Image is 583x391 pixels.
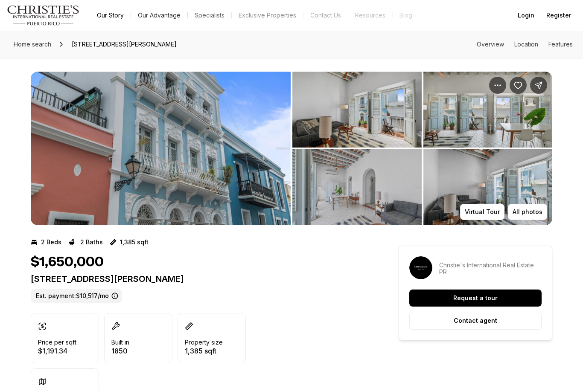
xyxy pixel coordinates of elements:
[477,41,504,48] a: Skip to: Overview
[514,41,538,48] a: Skip to: Location
[292,72,552,225] li: 2 of 10
[31,72,291,225] button: View image gallery
[489,77,506,94] button: Property options
[513,209,542,215] p: All photos
[393,9,419,21] a: Blog
[348,9,392,21] a: Resources
[31,72,291,225] li: 1 of 10
[188,9,231,21] a: Specialists
[508,204,547,220] button: All photos
[38,339,76,346] p: Price per sqft
[453,295,498,301] p: Request a tour
[7,5,80,26] img: logo
[460,204,504,220] button: Virtual Tour
[68,38,180,51] span: [STREET_ADDRESS][PERSON_NAME]
[41,239,61,246] p: 2 Beds
[409,290,542,307] button: Request a tour
[111,348,129,354] p: 1850
[546,12,571,19] span: Register
[31,254,104,270] h1: $1,650,000
[31,289,122,303] label: Est. payment: $10,517/mo
[423,72,553,148] button: View image gallery
[14,41,51,48] span: Home search
[465,209,500,215] p: Virtual Tour
[303,9,348,21] button: Contact Us
[513,7,539,24] button: Login
[548,41,573,48] a: Skip to: Features
[10,38,55,51] a: Home search
[80,239,103,246] p: 2 Baths
[477,41,573,48] nav: Page section menu
[111,339,129,346] p: Built in
[31,72,552,225] div: Listing Photos
[31,274,368,284] p: [STREET_ADDRESS][PERSON_NAME]
[530,77,547,94] button: Share Property: 102 CALLE SOL #3
[541,7,576,24] button: Register
[90,9,131,21] a: Our Story
[131,9,187,21] a: Our Advantage
[439,262,542,275] p: Christie's International Real Estate PR
[38,348,76,354] p: $1,191.34
[185,339,223,346] p: Property size
[232,9,303,21] a: Exclusive Properties
[120,239,149,246] p: 1,385 sqft
[510,77,527,94] button: Save Property: 102 CALLE SOL #3
[185,348,223,354] p: 1,385 sqft
[409,312,542,330] button: Contact agent
[423,149,553,225] button: View image gallery
[292,72,422,148] button: View image gallery
[292,149,422,225] button: View image gallery
[518,12,534,19] span: Login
